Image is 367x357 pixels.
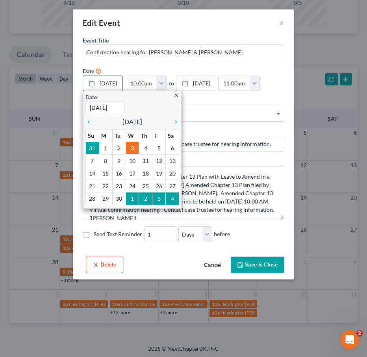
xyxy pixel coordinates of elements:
label: Description [83,158,111,166]
td: 16 [112,167,126,180]
td: 28 [86,192,99,205]
span: [PERSON_NAME] [86,110,280,118]
i: chevron_left [85,119,96,125]
i: close [173,92,179,98]
label: Date [83,67,94,75]
input: 1/1/2013 [85,101,125,114]
td: 31 [86,142,99,155]
iframe: Intercom live chat [340,330,359,349]
th: M [99,129,112,142]
td: 13 [166,155,179,167]
input: -- : -- [219,76,250,91]
span: 2 [356,330,363,337]
td: 20 [166,167,179,180]
td: 17 [126,167,139,180]
td: 8 [99,155,112,167]
td: 1 [126,192,139,205]
td: 3 [152,192,166,205]
td: 29 [99,192,112,205]
span: before [214,230,230,238]
input: -- [145,227,176,242]
td: 9 [112,155,126,167]
span: [DATE] [122,117,142,126]
td: 6 [166,142,179,155]
td: 11 [139,155,152,167]
td: 2 [139,192,152,205]
td: 7 [86,155,99,167]
button: Save & Close [231,257,284,273]
td: 4 [166,192,179,205]
label: to [169,79,174,87]
i: chevron_right [169,119,179,125]
td: 19 [152,167,166,180]
th: Tu [112,129,126,142]
td: 2 [112,142,126,155]
label: Date [85,93,97,101]
td: 12 [152,155,166,167]
a: close [173,91,179,100]
th: Su [86,129,99,142]
a: chevron_right [169,117,179,126]
td: 22 [99,180,112,192]
td: 27 [166,180,179,192]
td: 21 [86,180,99,192]
span: Edit Event [83,18,120,28]
a: [DATE] [176,76,216,91]
label: Event Location [83,128,119,136]
span: Select box activate [83,106,284,122]
td: 25 [139,180,152,192]
td: 1 [99,142,112,155]
td: 14 [86,167,99,180]
a: chevron_left [85,117,96,126]
th: F [152,129,166,142]
th: W [126,129,139,142]
label: Case [83,98,94,106]
td: 15 [99,167,112,180]
td: 18 [139,167,152,180]
button: × [279,18,284,28]
th: Th [139,129,152,142]
td: 3 [126,142,139,155]
button: Cancel [198,257,228,273]
td: 10 [126,155,139,167]
input: Enter event name... [83,45,284,60]
button: Delete [86,257,123,273]
td: 24 [126,180,139,192]
td: 30 [112,192,126,205]
td: 5 [152,142,166,155]
td: 26 [152,180,166,192]
td: 23 [112,180,126,192]
td: 4 [139,142,152,155]
span: Event Title [83,37,109,44]
label: Send Text Reminder [94,230,142,238]
input: -- : -- [125,76,157,91]
a: [DATE] [83,76,122,91]
input: Enter location... [83,136,284,151]
th: Sa [166,129,179,142]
